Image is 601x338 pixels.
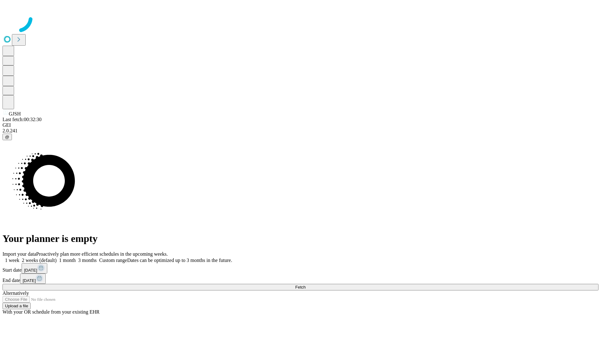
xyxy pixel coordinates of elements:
[23,278,36,283] span: [DATE]
[59,258,76,263] span: 1 month
[20,274,46,284] button: [DATE]
[36,251,168,257] span: Proactively plan more efficient schedules in the upcoming weeks.
[3,117,42,122] span: Last fetch: 00:32:30
[3,134,12,140] button: @
[3,309,100,315] span: With your OR schedule from your existing EHR
[127,258,232,263] span: Dates can be optimized up to 3 months in the future.
[3,263,598,274] div: Start date
[5,135,9,139] span: @
[9,111,21,116] span: GJSH
[22,263,47,274] button: [DATE]
[3,303,31,309] button: Upload a file
[5,258,19,263] span: 1 week
[295,285,306,289] span: Fetch
[3,128,598,134] div: 2.0.241
[24,268,37,273] span: [DATE]
[22,258,57,263] span: 2 weeks (default)
[3,290,29,296] span: Alternatively
[78,258,97,263] span: 3 months
[3,122,598,128] div: GEI
[3,274,598,284] div: End date
[99,258,127,263] span: Custom range
[3,251,36,257] span: Import your data
[3,284,598,290] button: Fetch
[3,233,598,244] h1: Your planner is empty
